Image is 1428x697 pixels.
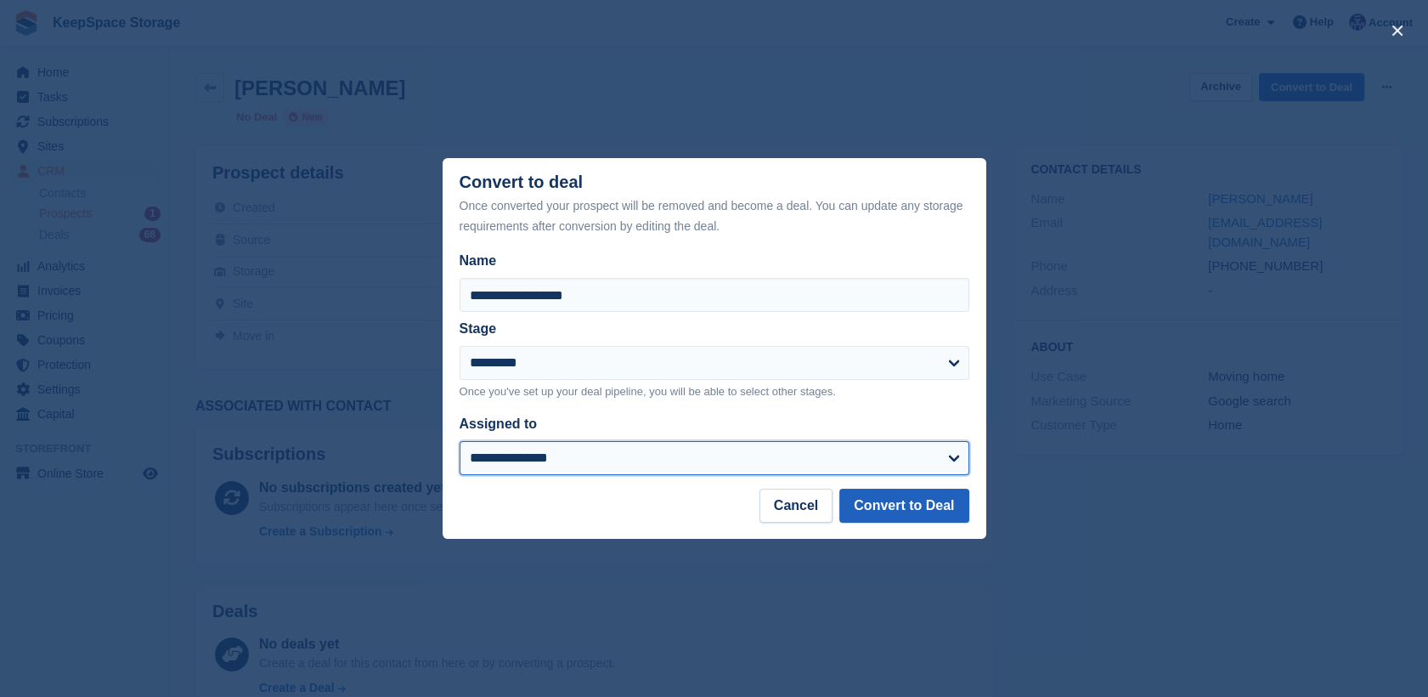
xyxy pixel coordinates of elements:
label: Assigned to [460,416,538,431]
p: Once you've set up your deal pipeline, you will be able to select other stages. [460,383,969,400]
button: Cancel [759,489,833,523]
button: close [1384,17,1411,44]
div: Convert to deal [460,173,969,236]
div: Once converted your prospect will be removed and become a deal. You can update any storage requir... [460,195,969,236]
label: Stage [460,321,497,336]
label: Name [460,251,969,271]
button: Convert to Deal [839,489,968,523]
